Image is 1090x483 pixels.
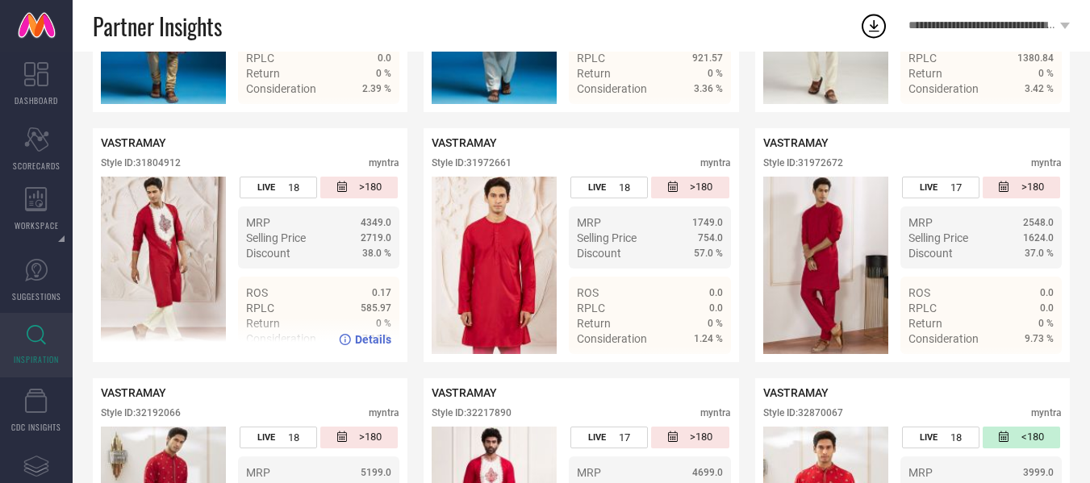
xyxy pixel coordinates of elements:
[1023,232,1054,244] span: 1624.0
[700,407,731,418] div: myntra
[651,177,729,198] div: Number of days since the style was first listed on the platform
[577,317,611,330] span: Return
[101,177,226,354] img: Style preview image
[859,11,888,40] div: Open download list
[908,466,933,479] span: MRP
[240,177,317,198] div: Number of days the style has been live on the platform
[246,67,280,80] span: Return
[577,216,601,229] span: MRP
[700,157,731,169] div: myntra
[14,353,59,365] span: INSPIRATION
[361,232,391,244] span: 2719.0
[692,52,723,64] span: 921.57
[908,247,953,260] span: Discount
[708,68,723,79] span: 0 %
[246,247,290,260] span: Discount
[376,68,391,79] span: 0 %
[763,407,843,418] div: Style ID: 32870067
[246,216,270,229] span: MRP
[246,231,306,244] span: Selling Price
[15,94,58,106] span: DASHBOARD
[763,177,888,354] div: Click to view image
[246,52,274,65] span: RPLC
[763,177,888,354] img: Style preview image
[1017,361,1054,374] span: Details
[246,302,274,314] span: RPLC
[694,83,723,94] span: 3.36 %
[692,467,723,478] span: 4699.0
[577,231,637,244] span: Selling Price
[246,82,316,95] span: Consideration
[670,361,723,374] a: Details
[709,302,723,314] span: 0.0
[908,216,933,229] span: MRP
[570,177,648,198] div: Number of days the style has been live on the platform
[694,248,723,259] span: 57.0 %
[1021,431,1044,444] span: <180
[12,290,61,302] span: SUGGESTIONS
[1031,157,1062,169] div: myntra
[1001,361,1054,374] a: Details
[1001,111,1054,124] a: Details
[908,52,937,65] span: RPLC
[101,386,166,399] span: VASTRAMAY
[355,333,391,346] span: Details
[1040,302,1054,314] span: 0.0
[698,232,723,244] span: 754.0
[361,467,391,478] span: 5199.0
[908,286,930,299] span: ROS
[101,136,166,149] span: VASTRAMAY
[692,217,723,228] span: 1749.0
[101,157,181,169] div: Style ID: 31804912
[619,431,630,443] span: 17
[950,431,962,443] span: 18
[1025,333,1054,344] span: 9.73 %
[694,333,723,344] span: 1.24 %
[11,421,61,433] span: CDC INSIGHTS
[361,302,391,314] span: 585.97
[763,157,843,169] div: Style ID: 31972672
[432,407,512,418] div: Style ID: 32217890
[432,177,557,354] img: Style preview image
[1025,83,1054,94] span: 3.42 %
[15,219,59,231] span: WORKSPACE
[101,177,226,354] div: Click to view image
[708,318,723,329] span: 0 %
[920,432,938,443] span: LIVE
[670,111,723,124] a: Details
[1040,287,1054,298] span: 0.0
[687,361,723,374] span: Details
[908,231,968,244] span: Selling Price
[257,182,275,193] span: LIVE
[690,181,712,194] span: >180
[361,217,391,228] span: 4349.0
[902,177,979,198] div: Number of days the style has been live on the platform
[257,432,275,443] span: LIVE
[908,317,942,330] span: Return
[588,432,606,443] span: LIVE
[709,287,723,298] span: 0.0
[983,427,1060,448] div: Number of days since the style was first listed on the platform
[588,182,606,193] span: LIVE
[432,157,512,169] div: Style ID: 31972661
[1017,111,1054,124] span: Details
[577,466,601,479] span: MRP
[246,466,270,479] span: MRP
[763,386,829,399] span: VASTRAMAY
[1023,467,1054,478] span: 3999.0
[288,181,299,194] span: 18
[908,302,937,314] span: RPLC
[577,302,605,314] span: RPLC
[240,427,317,448] div: Number of days the style has been live on the platform
[339,333,391,346] a: Details
[362,83,391,94] span: 2.39 %
[432,177,557,354] div: Click to view image
[1023,217,1054,228] span: 2548.0
[577,286,599,299] span: ROS
[651,427,729,448] div: Number of days since the style was first listed on the platform
[983,177,1060,198] div: Number of days since the style was first listed on the platform
[908,67,942,80] span: Return
[362,248,391,259] span: 38.0 %
[432,386,497,399] span: VASTRAMAY
[1017,52,1054,64] span: 1380.84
